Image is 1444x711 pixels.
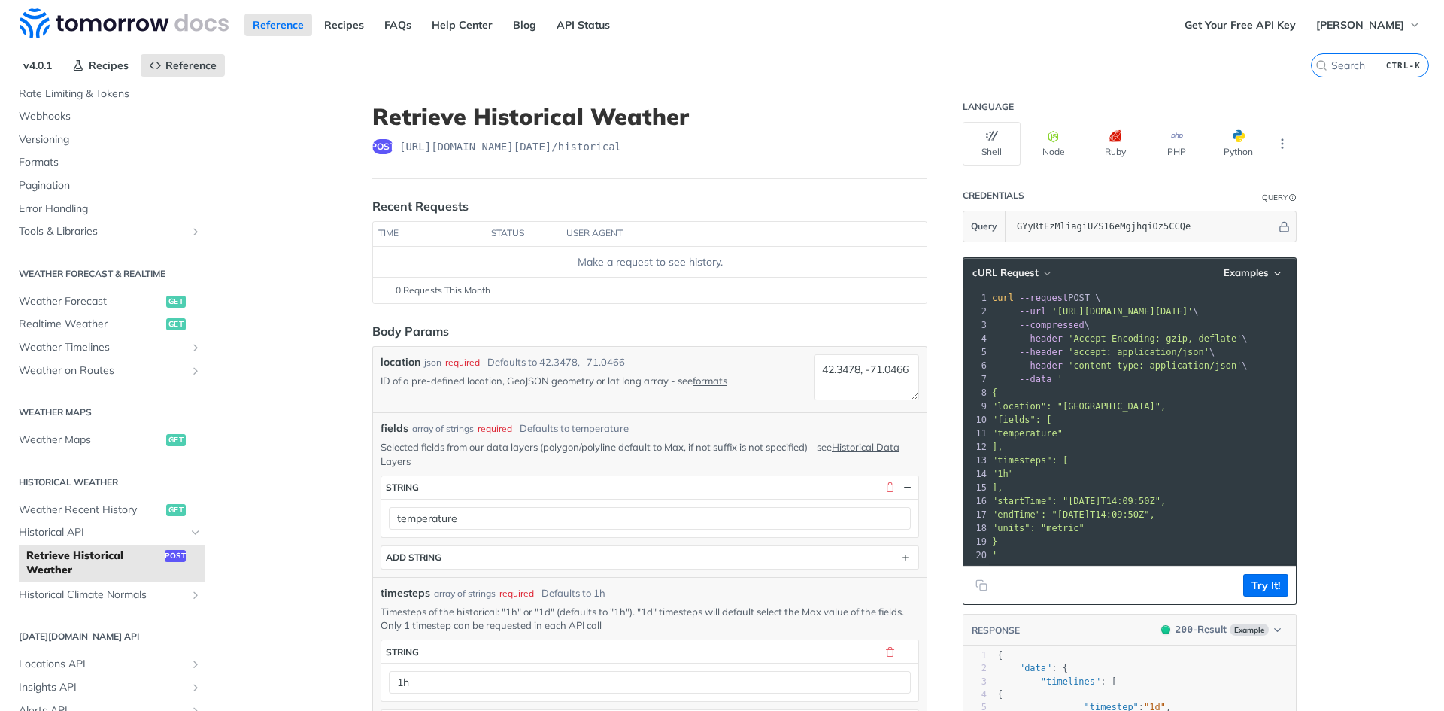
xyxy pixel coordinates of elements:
span: post [372,139,393,154]
span: "timesteps": [ [992,455,1068,466]
span: 'accept: application/json' [1068,347,1209,357]
span: : { [997,663,1068,673]
span: --header [1019,360,1063,371]
button: Show subpages for Weather Timelines [190,342,202,354]
a: Get Your Free API Key [1176,14,1304,36]
span: Retrieve Historical Weather [26,548,161,578]
a: Weather on RoutesShow subpages for Weather on Routes [11,360,205,382]
span: Examples [1224,266,1269,279]
span: get [166,318,186,330]
span: v4.0.1 [15,54,60,77]
span: cURL Request [972,266,1039,279]
a: Weather Recent Historyget [11,499,205,521]
p: ID of a pre-defined location, GeoJSON geometry or lat long array - see [381,374,808,387]
th: user agent [561,222,896,246]
span: \ [992,333,1248,344]
span: 200 [1176,624,1193,635]
button: ADD string [381,546,918,569]
button: Delete [883,481,896,494]
div: 11 [963,427,989,440]
span: "timelines" [1041,676,1100,687]
button: 200200-ResultExample [1154,622,1288,637]
button: cURL Request [967,266,1055,281]
span: "1h" [992,469,1014,479]
span: "fields": [ [992,415,1051,425]
span: \ [992,360,1248,371]
span: Rate Limiting & Tokens [19,87,202,102]
textarea: 42.3478, -71.0466 [814,354,919,400]
input: apikey [1009,211,1276,242]
button: Hide subpages for Historical API [190,527,202,539]
div: ADD string [386,551,441,563]
button: Show subpages for Historical Climate Normals [190,589,202,601]
img: Tomorrow.io Weather API Docs [20,8,229,38]
div: 9 [963,400,989,413]
a: Webhooks [11,105,205,128]
span: Weather Forecast [19,294,162,309]
span: Historical API [19,525,186,540]
div: 18 [963,521,989,535]
span: --request [1019,293,1068,303]
span: [PERSON_NAME] [1316,18,1404,32]
a: Weather Mapsget [11,429,205,451]
span: "endTime": "[DATE]T14:09:50Z", [992,509,1155,520]
a: Weather TimelinesShow subpages for Weather Timelines [11,336,205,359]
div: 14 [963,467,989,481]
span: get [166,296,186,308]
svg: Search [1315,59,1327,71]
span: Tools & Libraries [19,224,186,239]
div: array of strings [412,422,474,436]
div: 4 [963,332,989,345]
a: Tools & LibrariesShow subpages for Tools & Libraries [11,220,205,243]
div: 20 [963,548,989,562]
a: Blog [505,14,545,36]
span: Realtime Weather [19,317,162,332]
span: Weather Maps [19,433,162,448]
span: Reference [165,59,217,72]
span: --data [1019,374,1051,384]
span: Versioning [19,132,202,147]
span: Pagination [19,178,202,193]
div: required [478,422,512,436]
button: Copy to clipboard [971,574,992,597]
div: - Result [1176,622,1227,637]
div: 12 [963,440,989,454]
div: json [424,356,441,369]
h2: Historical Weather [11,476,205,489]
span: ' [1057,374,1063,384]
svg: More ellipsis [1276,137,1289,150]
button: Examples [1218,266,1288,281]
span: } [992,536,997,547]
button: Delete [883,645,896,658]
button: Try It! [1243,574,1288,597]
a: formats [693,375,727,387]
span: get [166,434,186,446]
div: 15 [963,481,989,494]
a: Weather Forecastget [11,290,205,313]
div: Defaults to 42.3478, -71.0466 [487,355,625,370]
div: 10 [963,413,989,427]
a: Recipes [64,54,137,77]
span: Query [971,220,997,233]
i: Information [1289,194,1297,202]
a: FAQs [376,14,420,36]
span: \ [992,320,1090,330]
button: [PERSON_NAME] [1308,14,1429,36]
div: 16 [963,494,989,508]
span: "startTime": "[DATE]T14:09:50Z", [992,496,1166,506]
a: Versioning [11,129,205,151]
button: Ruby [1086,122,1144,166]
a: Recipes [316,14,372,36]
a: Formats [11,151,205,174]
div: Credentials [963,190,1024,202]
span: fields [381,421,408,436]
a: Reference [244,14,312,36]
div: Language [963,101,1014,113]
th: status [486,222,561,246]
button: RESPONSE [971,623,1021,638]
span: https://api.tomorrow.io/v4/historical [399,139,621,154]
button: Show subpages for Tools & Libraries [190,226,202,238]
button: Python [1209,122,1267,166]
a: Historical Data Layers [381,441,899,466]
a: API Status [548,14,618,36]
